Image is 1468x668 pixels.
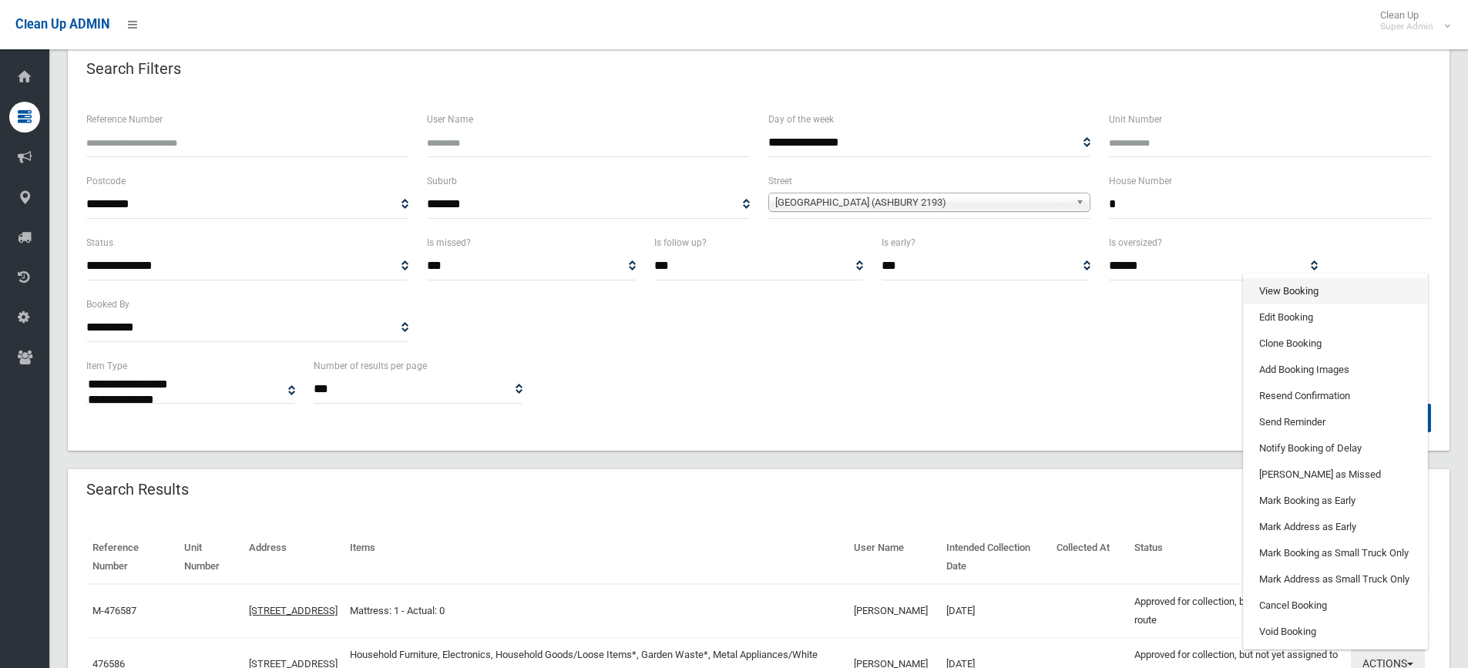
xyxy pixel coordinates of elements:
label: Booked By [86,296,129,313]
label: Reference Number [86,111,163,128]
a: Mark Booking as Small Truck Only [1244,540,1427,566]
a: Send Reminder [1244,409,1427,435]
td: [PERSON_NAME] [848,584,940,638]
a: [PERSON_NAME] as Missed [1244,462,1427,488]
td: Approved for collection, but not yet assigned to route [1128,584,1345,638]
label: Number of results per page [314,357,427,374]
span: Clean Up [1372,9,1449,32]
th: Items [344,531,848,584]
label: Item Type [86,357,127,374]
a: Notify Booking of Delay [1244,435,1427,462]
a: Mark Booking as Early [1244,488,1427,514]
label: Is oversized? [1109,234,1162,251]
span: Clean Up ADMIN [15,17,109,32]
a: Void Booking [1244,619,1427,645]
a: Add Booking Images [1244,357,1427,383]
a: Edit Booking [1244,304,1427,331]
td: Mattress: 1 - Actual: 0 [344,584,848,638]
a: Resend Confirmation [1244,383,1427,409]
label: Postcode [86,173,126,190]
header: Search Results [68,475,207,505]
header: Search Filters [68,54,200,84]
label: Is missed? [427,234,471,251]
a: [STREET_ADDRESS] [249,605,338,616]
label: Is early? [882,234,915,251]
a: View Booking [1244,278,1427,304]
a: Cancel Booking [1244,592,1427,619]
th: Intended Collection Date [940,531,1050,584]
label: User Name [427,111,473,128]
th: Collected At [1050,531,1127,584]
th: Address [243,531,344,584]
label: House Number [1109,173,1172,190]
th: Reference Number [86,531,178,584]
label: Suburb [427,173,457,190]
label: Unit Number [1109,111,1162,128]
label: Street [768,173,792,190]
th: Unit Number [178,531,244,584]
label: Day of the week [768,111,834,128]
label: Is follow up? [654,234,707,251]
a: Mark Address as Small Truck Only [1244,566,1427,592]
small: Super Admin [1380,21,1433,32]
label: Status [86,234,113,251]
th: User Name [848,531,940,584]
a: Clone Booking [1244,331,1427,357]
a: M-476587 [92,605,136,616]
th: Status [1128,531,1345,584]
a: Mark Address as Early [1244,514,1427,540]
td: [DATE] [940,584,1050,638]
span: [GEOGRAPHIC_DATA] (ASHBURY 2193) [775,193,1070,212]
